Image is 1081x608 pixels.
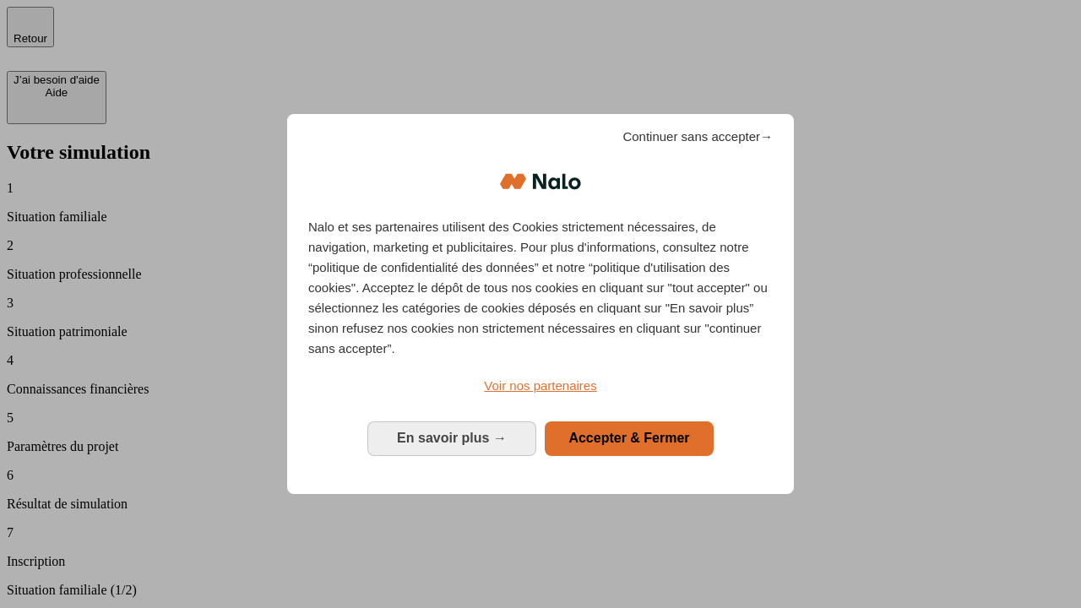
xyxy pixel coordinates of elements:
button: En savoir plus: Configurer vos consentements [367,421,536,455]
button: Accepter & Fermer: Accepter notre traitement des données et fermer [545,421,714,455]
span: Accepter & Fermer [568,431,689,445]
div: Bienvenue chez Nalo Gestion du consentement [287,114,794,493]
span: Continuer sans accepter→ [622,127,773,147]
span: Voir nos partenaires [484,378,596,393]
img: Logo [500,156,581,207]
p: Nalo et ses partenaires utilisent des Cookies strictement nécessaires, de navigation, marketing e... [308,217,773,359]
span: En savoir plus → [397,431,507,445]
a: Voir nos partenaires [308,376,773,396]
